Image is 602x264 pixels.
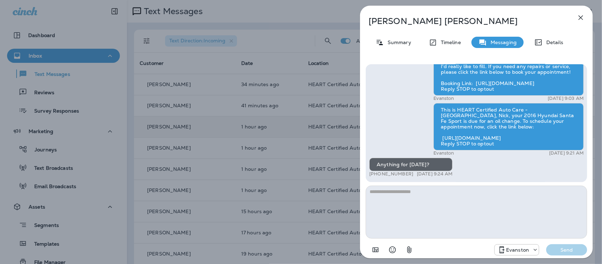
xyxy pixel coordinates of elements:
div: Anything for [DATE]? [369,158,452,171]
div: +1 (847) 892-1225 [495,246,539,254]
p: Summary [384,40,411,45]
div: Hi [PERSON_NAME]! This is [PERSON_NAME], from HEART Certified Auto Care - [GEOGRAPHIC_DATA]. I ha... [433,43,584,96]
div: This is HEART Certified Auto Care - [GEOGRAPHIC_DATA], Nick, your 2016 Hyundai Santa Fe Sport is ... [433,103,584,150]
p: Details [543,40,563,45]
p: Evanston [433,150,454,156]
p: Messaging [487,40,517,45]
p: [PHONE_NUMBER] [369,171,413,177]
p: Evanston [506,247,529,253]
p: Timeline [437,40,461,45]
p: [DATE] 9:03 AM [548,96,584,101]
p: Evanston [433,96,454,101]
p: [DATE] 9:21 AM [549,150,584,156]
button: Add in a premade template [369,243,383,257]
button: Select an emoji [385,243,400,257]
p: [PERSON_NAME] [PERSON_NAME] [369,16,561,26]
p: [DATE] 9:24 AM [417,171,452,177]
